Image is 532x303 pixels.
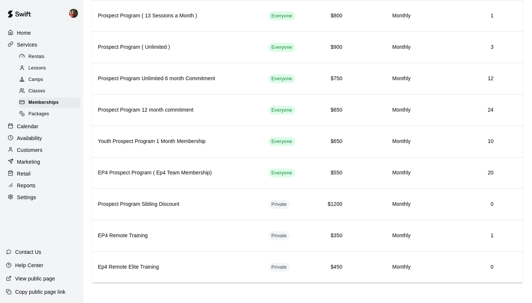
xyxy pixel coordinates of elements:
[98,263,257,271] h6: Ep4 Remote Elite Training
[269,107,295,114] span: Everyone
[269,44,295,51] span: Everyone
[269,138,295,145] span: Everyone
[28,88,45,95] span: Classes
[319,263,342,271] h6: $450
[354,169,411,177] h6: Monthly
[17,170,31,177] p: Retail
[98,169,257,177] h6: EP4 Prospect Program ( Ep4 Team Membership)
[422,137,494,146] h6: 10
[354,263,411,271] h6: Monthly
[28,65,46,72] span: Lessons
[6,144,77,156] a: Customers
[269,231,290,240] div: This membership is hidden from the memberships page
[98,75,257,83] h6: Prospect Program Unlimited 6 month Commitment
[269,13,295,20] span: Everyone
[98,232,257,240] h6: EP4 Remote Training
[6,27,77,38] div: Home
[18,109,80,119] div: Packages
[98,200,257,208] h6: Prospect Program Sibling Discount
[18,74,83,86] a: Camps
[354,232,411,240] h6: Monthly
[354,43,411,51] h6: Monthly
[98,43,257,51] h6: Prospect Program ( Unlimited )
[319,200,342,208] h6: $1200
[28,110,49,118] span: Packages
[98,137,257,146] h6: Youth Prospect Program 1 Month Membership
[17,135,42,142] p: Availability
[269,74,295,83] div: This membership is visible to all customers
[18,63,80,74] div: Lessons
[319,12,342,20] h6: $800
[15,275,55,282] p: View public page
[319,75,342,83] h6: $750
[15,262,43,269] p: Help Center
[319,43,342,51] h6: $900
[269,137,295,146] div: This membership is visible to all customers
[269,264,290,271] span: Private
[68,6,83,21] div: Julian Hunt
[17,158,40,166] p: Marketing
[319,106,342,114] h6: $650
[354,75,411,83] h6: Monthly
[269,263,290,272] div: This membership is hidden from the memberships page
[18,109,83,120] a: Packages
[15,248,41,256] p: Contact Us
[18,62,83,74] a: Lessons
[18,75,80,85] div: Camps
[269,170,295,177] span: Everyone
[422,43,494,51] h6: 3
[422,232,494,240] h6: 1
[6,133,77,144] a: Availability
[269,232,290,239] span: Private
[28,99,59,106] span: Memberships
[6,192,77,203] a: Settings
[17,194,36,201] p: Settings
[319,232,342,240] h6: $350
[28,76,43,84] span: Camps
[18,98,80,108] div: Memberships
[6,180,77,191] a: Reports
[18,52,80,62] div: Rentals
[269,11,295,20] div: This membership is visible to all customers
[354,200,411,208] h6: Monthly
[269,106,295,115] div: This membership is visible to all customers
[269,200,290,209] div: This membership is hidden from the memberships page
[17,29,31,37] p: Home
[422,106,494,114] h6: 24
[17,123,38,130] p: Calendar
[354,106,411,114] h6: Monthly
[6,168,77,179] a: Retail
[18,51,83,62] a: Rentals
[422,75,494,83] h6: 12
[269,201,290,208] span: Private
[17,41,37,48] p: Services
[319,169,342,177] h6: $550
[354,137,411,146] h6: Monthly
[18,86,83,97] a: Classes
[98,106,257,114] h6: Prospect Program 12 month commitment
[98,12,257,20] h6: Prospect Program ( 13 Sessions a Month )
[15,288,65,296] p: Copy public page link
[422,200,494,208] h6: 0
[18,97,83,109] a: Memberships
[269,43,295,52] div: This membership is visible to all customers
[69,9,78,18] img: Julian Hunt
[269,75,295,82] span: Everyone
[422,263,494,271] h6: 0
[17,182,35,189] p: Reports
[422,169,494,177] h6: 20
[17,146,42,154] p: Customers
[6,156,77,167] a: Marketing
[422,12,494,20] h6: 1
[6,121,77,132] a: Calendar
[6,39,77,50] a: Services
[269,168,295,177] div: This membership is visible to all customers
